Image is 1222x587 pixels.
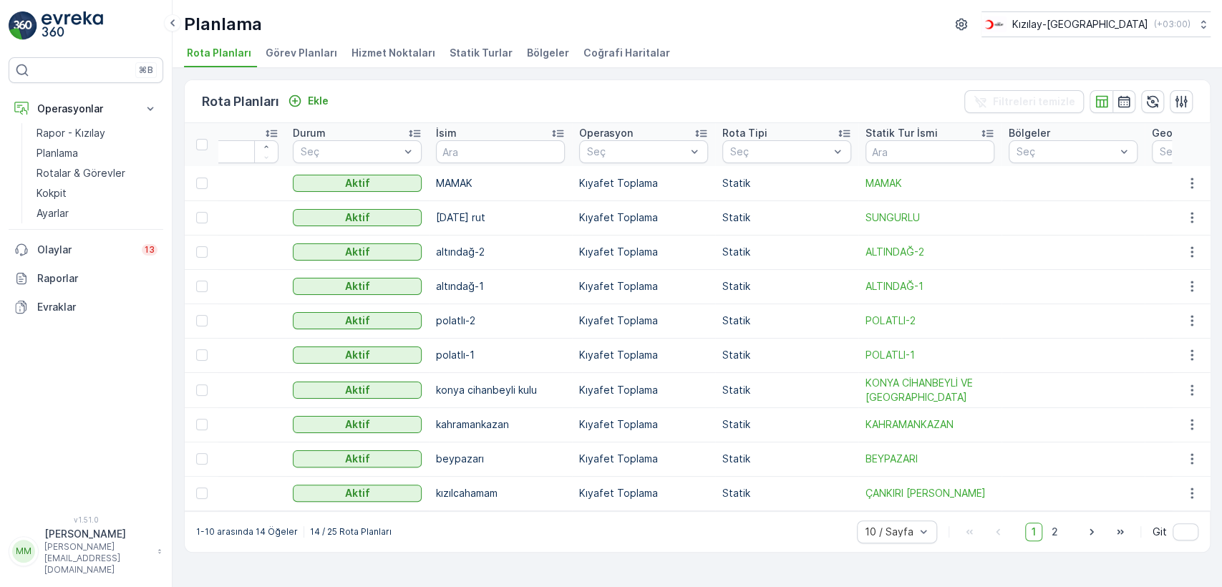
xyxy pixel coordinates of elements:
[579,314,708,328] p: Kıyafet Toplama
[722,383,851,397] p: Statik
[293,126,326,140] p: Durum
[37,271,157,286] p: Raporlar
[44,527,150,541] p: [PERSON_NAME]
[579,126,633,140] p: Operasyon
[981,16,1007,32] img: k%C4%B1z%C4%B1lay.png
[31,143,163,163] a: Planlama
[293,278,422,295] button: Aktif
[1009,126,1050,140] p: Bölgeler
[865,140,994,163] input: Ara
[345,417,370,432] p: Aktif
[579,245,708,259] p: Kıyafet Toplama
[37,166,125,180] p: Rotalar & Görevler
[196,419,208,430] div: Toggle Row Selected
[579,417,708,432] p: Kıyafet Toplama
[865,376,994,404] a: KONYA CİHANBEYLİ VE KULU
[579,176,708,190] p: Kıyafet Toplama
[345,348,370,362] p: Aktif
[196,349,208,361] div: Toggle Row Selected
[1017,145,1115,159] p: Seç
[184,13,262,36] p: Planlama
[1152,126,1194,140] p: Geomap
[139,64,153,76] p: ⌘B
[196,487,208,499] div: Toggle Row Selected
[31,123,163,143] a: Rapor - Kızılay
[1025,523,1042,541] span: 1
[993,94,1075,109] p: Filtreleri temizle
[187,46,251,60] span: Rota Planları
[722,348,851,362] p: Statik
[865,486,994,500] span: ÇANKIRI [PERSON_NAME]
[1012,17,1148,31] p: Kızılay-[GEOGRAPHIC_DATA]
[527,46,569,60] span: Bölgeler
[351,46,435,60] span: Hizmet Noktaları
[37,146,78,160] p: Planlama
[579,210,708,225] p: Kıyafet Toplama
[37,186,67,200] p: Kokpit
[865,452,994,466] span: BEYPAZARI
[865,376,994,404] span: KONYA CİHANBEYLİ VE [GEOGRAPHIC_DATA]
[202,92,279,112] p: Rota Planları
[436,417,565,432] p: kahramankazan
[964,90,1084,113] button: Filtreleri temizle
[196,315,208,326] div: Toggle Row Selected
[310,526,392,538] p: 14 / 25 Rota Planları
[293,382,422,399] button: Aktif
[722,452,851,466] p: Statik
[293,416,422,433] button: Aktif
[345,486,370,500] p: Aktif
[865,210,994,225] span: SUNGURLU
[31,203,163,223] a: Ayarlar
[37,126,105,140] p: Rapor - Kızılay
[196,246,208,258] div: Toggle Row Selected
[436,383,565,397] p: konya cihanbeyli kulu
[436,279,565,293] p: altındağ-1
[1154,19,1191,30] p: ( +03:00 )
[1153,525,1167,539] span: Git
[9,264,163,293] a: Raporlar
[345,245,370,259] p: Aktif
[981,11,1211,37] button: Kızılay-[GEOGRAPHIC_DATA](+03:00)
[436,140,565,163] input: Ara
[9,236,163,264] a: Olaylar13
[301,145,399,159] p: Seç
[9,11,37,40] img: logo
[293,346,422,364] button: Aktif
[583,46,670,60] span: Coğrafi Haritalar
[37,206,69,220] p: Ayarlar
[196,526,298,538] p: 1-10 arasında 14 Öğeler
[9,527,163,576] button: MM[PERSON_NAME][PERSON_NAME][EMAIL_ADDRESS][DOMAIN_NAME]
[9,94,163,123] button: Operasyonlar
[31,163,163,183] a: Rotalar & Görevler
[44,541,150,576] p: [PERSON_NAME][EMAIL_ADDRESS][DOMAIN_NAME]
[579,452,708,466] p: Kıyafet Toplama
[865,486,994,500] a: ÇANKIRI KIZILCAHAMAM NALLIHAN
[9,293,163,321] a: Evraklar
[436,126,457,140] p: İsim
[865,314,994,328] a: POLATLI-2
[865,245,994,259] a: ALTINDAĞ-2
[722,314,851,328] p: Statik
[37,102,135,116] p: Operasyonlar
[436,245,565,259] p: altındağ-2
[579,348,708,362] p: Kıyafet Toplama
[31,183,163,203] a: Kokpit
[282,92,334,110] button: Ekle
[722,417,851,432] p: Statik
[865,417,994,432] a: KAHRAMANKAZAN
[865,176,994,190] a: MAMAK
[1045,523,1065,541] span: 2
[293,485,422,502] button: Aktif
[345,383,370,397] p: Aktif
[722,210,851,225] p: Statik
[450,46,513,60] span: Statik Turlar
[865,279,994,293] a: ALTINDAĞ-1
[587,145,686,159] p: Seç
[37,300,157,314] p: Evraklar
[865,348,994,362] a: POLATLI-1
[37,243,133,257] p: Olaylar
